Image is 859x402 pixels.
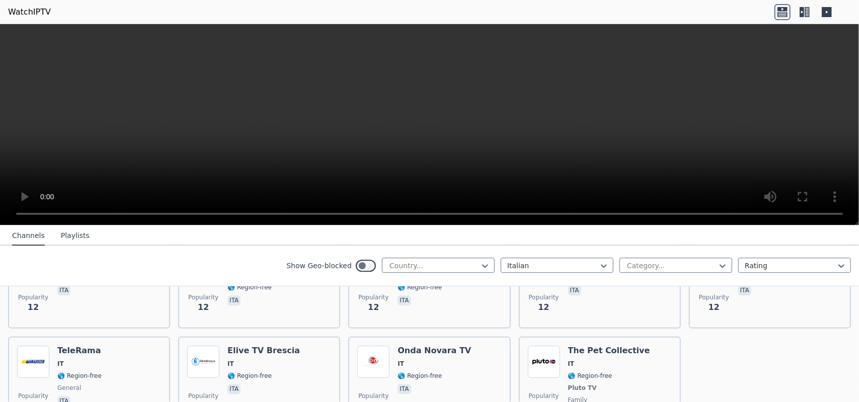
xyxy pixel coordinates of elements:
[12,226,45,246] button: Channels
[398,360,404,368] span: IT
[528,346,560,378] img: The Pet Collective
[227,360,234,368] span: IT
[358,293,388,301] span: Popularity
[227,346,300,356] h6: Elive TV Brescia
[398,283,442,291] span: 🌎 Region-free
[227,372,272,380] span: 🌎 Region-free
[198,301,209,313] span: 12
[286,261,352,271] label: Show Geo-blocked
[57,384,81,392] span: general
[227,283,272,291] span: 🌎 Region-free
[358,392,388,400] span: Popularity
[8,6,51,18] a: WatchIPTV
[57,346,102,356] h6: TeleRama
[57,360,64,368] span: IT
[398,372,442,380] span: 🌎 Region-free
[568,346,650,356] h6: The Pet Collective
[538,301,549,313] span: 12
[568,285,581,295] p: ita
[529,392,559,400] span: Popularity
[18,392,48,400] span: Popularity
[18,293,48,301] span: Popularity
[568,360,575,368] span: IT
[398,346,471,356] h6: Onda Novara TV
[57,372,102,380] span: 🌎 Region-free
[227,295,241,305] p: ita
[709,301,720,313] span: 12
[529,293,559,301] span: Popularity
[398,384,411,394] p: ita
[398,295,411,305] p: ita
[17,346,49,378] img: TeleRama
[187,346,219,378] img: Elive TV Brescia
[227,384,241,394] p: ita
[61,226,90,246] button: Playlists
[738,285,751,295] p: ita
[368,301,379,313] span: 12
[57,285,70,295] p: ita
[568,372,612,380] span: 🌎 Region-free
[188,293,218,301] span: Popularity
[188,392,218,400] span: Popularity
[568,384,597,392] span: Pluto TV
[357,346,389,378] img: Onda Novara TV
[699,293,729,301] span: Popularity
[28,301,39,313] span: 12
